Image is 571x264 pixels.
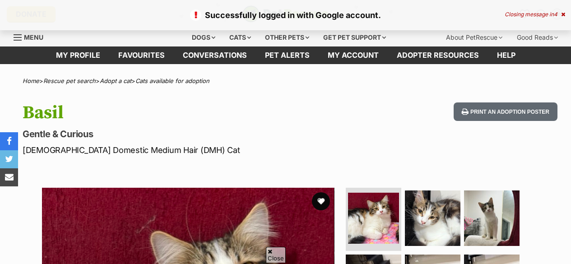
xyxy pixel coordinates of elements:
[348,193,399,244] img: Photo of Basil
[174,46,256,64] a: conversations
[100,77,131,84] a: Adopt a cat
[488,46,525,64] a: Help
[14,28,50,45] a: Menu
[23,144,349,156] p: [DEMOGRAPHIC_DATA] Domestic Medium Hair (DMH) Cat
[312,192,330,210] button: favourite
[505,11,565,18] div: Closing message in
[319,46,388,64] a: My account
[23,77,39,84] a: Home
[23,128,349,140] p: Gentle & Curious
[317,28,392,46] div: Get pet support
[43,77,96,84] a: Rescue pet search
[388,46,488,64] a: Adopter resources
[23,102,349,123] h1: Basil
[259,28,316,46] div: Other pets
[109,46,174,64] a: Favourites
[223,28,257,46] div: Cats
[464,190,520,246] img: Photo of Basil
[186,28,222,46] div: Dogs
[266,247,286,263] span: Close
[405,190,460,246] img: Photo of Basil
[24,33,43,41] span: Menu
[9,9,562,21] p: Successfully logged in with Google account.
[256,46,319,64] a: Pet alerts
[554,11,557,18] span: 4
[511,28,564,46] div: Good Reads
[47,46,109,64] a: My profile
[440,28,509,46] div: About PetRescue
[454,102,557,121] button: Print an adoption poster
[135,77,209,84] a: Cats available for adoption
